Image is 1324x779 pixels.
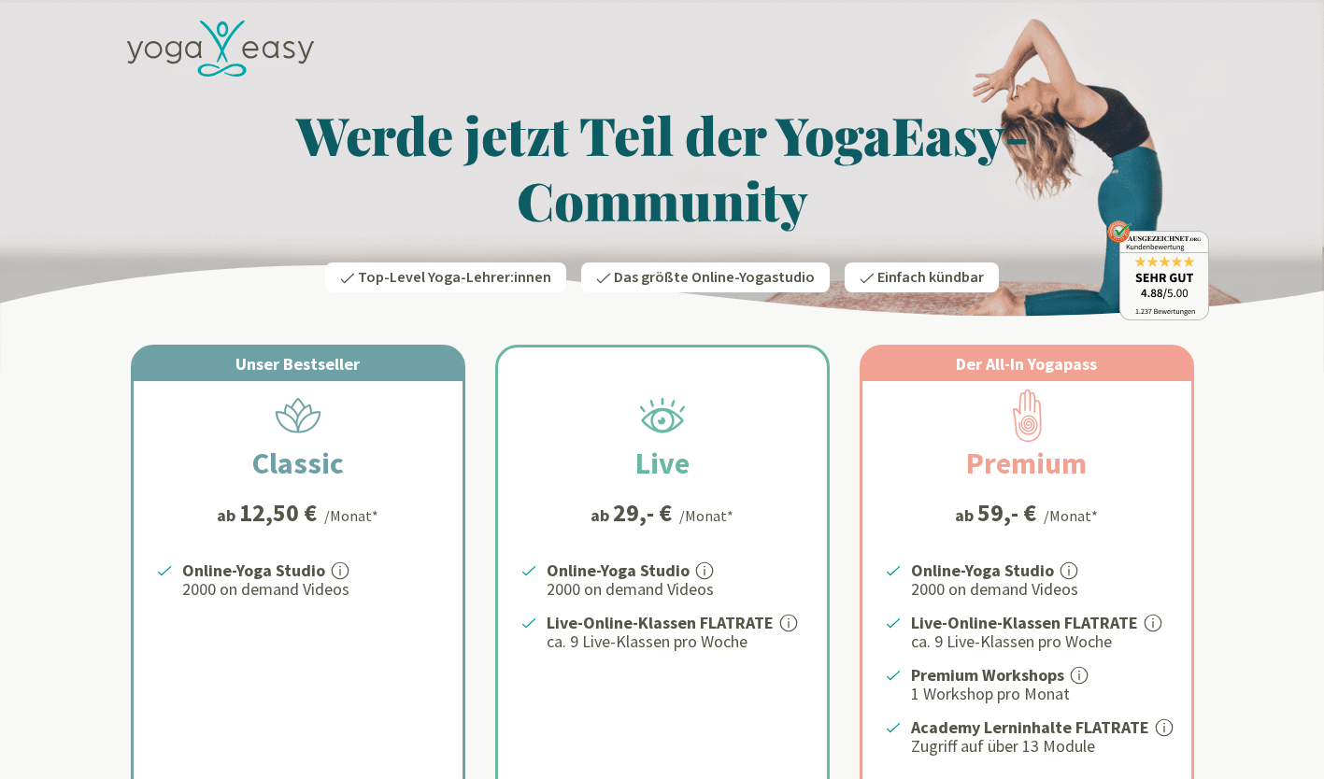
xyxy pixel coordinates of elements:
[911,716,1149,738] strong: Academy Lerninhalte FLATRATE
[955,503,977,528] span: ab
[911,683,1169,705] p: 1 Workshop pro Monat
[911,735,1169,758] p: Zugriff auf über 13 Module
[1107,220,1209,320] img: ausgezeichnet_badge.png
[591,441,734,486] h2: Live
[182,559,325,581] strong: Online-Yoga Studio
[217,503,239,528] span: ab
[911,559,1054,581] strong: Online-Yoga Studio
[358,267,551,288] span: Top-Level Yoga-Lehrer:innen
[547,630,804,653] p: ca. 9 Live-Klassen pro Woche
[547,578,804,601] p: 2000 on demand Videos
[921,441,1132,486] h2: Premium
[116,102,1209,233] h1: Werde jetzt Teil der YogaEasy-Community
[182,578,440,601] p: 2000 on demand Videos
[877,267,984,288] span: Einfach kündbar
[956,353,1097,375] span: Der All-In Yogapass
[1044,504,1098,527] div: /Monat*
[239,501,317,525] div: 12,50 €
[591,503,613,528] span: ab
[911,664,1064,686] strong: Premium Workshops
[911,612,1138,633] strong: Live-Online-Klassen FLATRATE
[207,441,389,486] h2: Classic
[977,501,1036,525] div: 59,- €
[679,504,733,527] div: /Monat*
[613,501,672,525] div: 29,- €
[547,612,774,633] strong: Live-Online-Klassen FLATRATE
[547,559,690,581] strong: Online-Yoga Studio
[235,353,360,375] span: Unser Bestseller
[324,504,378,527] div: /Monat*
[614,267,815,288] span: Das größte Online-Yogastudio
[911,630,1169,653] p: ca. 9 Live-Klassen pro Woche
[911,578,1169,601] p: 2000 on demand Videos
